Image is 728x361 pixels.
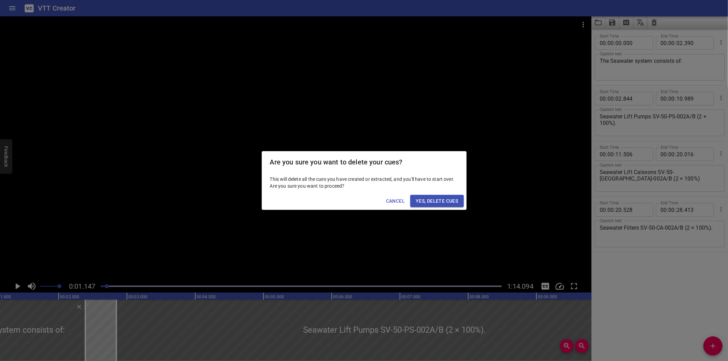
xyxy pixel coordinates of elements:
[262,173,467,192] div: This will delete all the cues you have created or extracted, and you'll have to start over. Are y...
[416,197,458,205] span: Yes, Delete Cues
[383,195,408,207] button: Cancel
[410,195,463,207] button: Yes, Delete Cues
[270,157,458,168] h2: Are you sure you want to delete your cues?
[386,197,405,205] span: Cancel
